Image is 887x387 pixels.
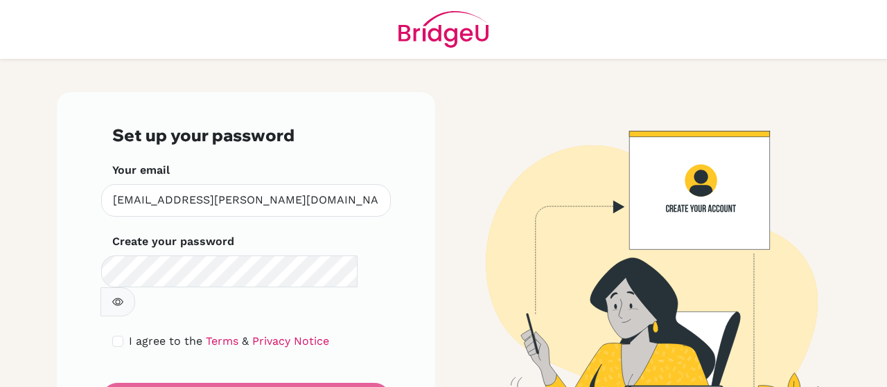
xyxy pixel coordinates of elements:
[101,184,391,217] input: Insert your email*
[242,334,249,348] span: &
[206,334,238,348] a: Terms
[112,162,170,179] label: Your email
[112,125,380,145] h3: Set up your password
[112,233,234,250] label: Create your password
[129,334,202,348] span: I agree to the
[252,334,329,348] a: Privacy Notice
